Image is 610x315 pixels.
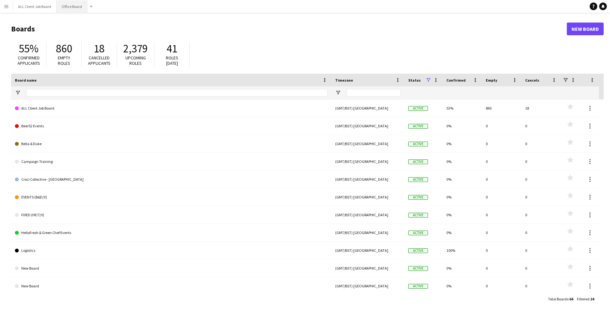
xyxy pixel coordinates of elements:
span: Active [408,248,428,253]
a: New Board [567,23,604,35]
div: 0% [443,117,482,135]
span: Active [408,231,428,235]
div: (GMT/BST) [GEOGRAPHIC_DATA] [331,171,404,188]
span: 2,379 [123,42,148,56]
a: Logistics [15,242,328,259]
div: 0 [521,171,561,188]
span: 64 [569,297,573,301]
div: 0 [482,117,521,135]
button: Open Filter Menu [15,90,21,96]
div: (GMT/BST) [GEOGRAPHIC_DATA] [331,259,404,277]
h1: Boards [11,24,567,34]
a: EVENTS (B&D/V) [15,188,328,206]
button: Office Board [57,0,87,13]
button: ALL Client Job Board [13,0,57,13]
span: Active [408,266,428,271]
div: 0% [443,259,482,277]
span: Active [408,142,428,146]
div: 0 [521,117,561,135]
div: 100% [443,242,482,259]
div: 0% [443,171,482,188]
span: Active [408,213,428,218]
span: Confirmed [446,78,466,83]
div: 0% [443,153,482,170]
a: Campaign Training [15,153,328,171]
div: (GMT/BST) [GEOGRAPHIC_DATA] [331,277,404,295]
div: 0 [521,153,561,170]
div: 0 [521,206,561,224]
span: 55% [19,42,38,56]
div: (GMT/BST) [GEOGRAPHIC_DATA] [331,153,404,170]
div: (GMT/BST) [GEOGRAPHIC_DATA] [331,242,404,259]
span: 41 [166,42,177,56]
div: (GMT/BST) [GEOGRAPHIC_DATA] [331,206,404,224]
span: Board name [15,78,37,83]
span: Active [408,159,428,164]
span: Roles [DATE] [166,55,178,66]
div: 0 [482,259,521,277]
div: 0% [443,188,482,206]
span: Active [408,284,428,289]
div: (GMT/BST) [GEOGRAPHIC_DATA] [331,99,404,117]
a: Beer52 Events [15,117,328,135]
span: Cancels [525,78,539,83]
div: 0 [521,259,561,277]
span: 24 [590,297,594,301]
div: 0 [521,188,561,206]
span: Cancelled applicants [88,55,111,66]
span: Active [408,106,428,111]
input: Board name Filter Input [26,89,328,97]
div: 53% [443,99,482,117]
div: 860 [482,99,521,117]
a: FIXED (HF/T/V) [15,206,328,224]
div: 0 [521,224,561,241]
div: (GMT/BST) [GEOGRAPHIC_DATA] [331,188,404,206]
div: 0 [482,171,521,188]
div: 18 [521,99,561,117]
div: 0% [443,206,482,224]
span: Active [408,195,428,200]
span: Status [408,78,421,83]
div: 0 [521,242,561,259]
div: 0 [482,224,521,241]
div: 0 [482,153,521,170]
div: 0% [443,277,482,295]
div: 0 [482,206,521,224]
input: Timezone Filter Input [347,89,401,97]
span: Timezone [335,78,353,83]
button: Open Filter Menu [335,90,341,96]
div: 0 [521,277,561,295]
div: 0 [482,188,521,206]
a: Bella & Duke [15,135,328,153]
a: HelloFresh & Green Chef Events [15,224,328,242]
div: 0 [521,135,561,152]
a: Croci Collective - [GEOGRAPHIC_DATA] [15,171,328,188]
div: (GMT/BST) [GEOGRAPHIC_DATA] [331,117,404,135]
div: : [577,293,594,305]
div: 0% [443,224,482,241]
div: 0 [482,277,521,295]
span: Total Boards [548,297,568,301]
div: 0% [443,135,482,152]
a: New Board [15,259,328,277]
span: Active [408,124,428,129]
span: Empty roles [58,55,70,66]
div: (GMT/BST) [GEOGRAPHIC_DATA] [331,224,404,241]
span: 860 [56,42,72,56]
div: : [548,293,573,305]
span: Empty [486,78,497,83]
span: Active [408,177,428,182]
span: Confirmed applicants [17,55,40,66]
a: ALL Client Job Board [15,99,328,117]
a: New Board [15,277,328,295]
span: Filtered [577,297,589,301]
div: 0 [482,135,521,152]
span: 18 [94,42,105,56]
span: Upcoming roles [125,55,146,66]
div: (GMT/BST) [GEOGRAPHIC_DATA] [331,135,404,152]
div: 0 [482,242,521,259]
